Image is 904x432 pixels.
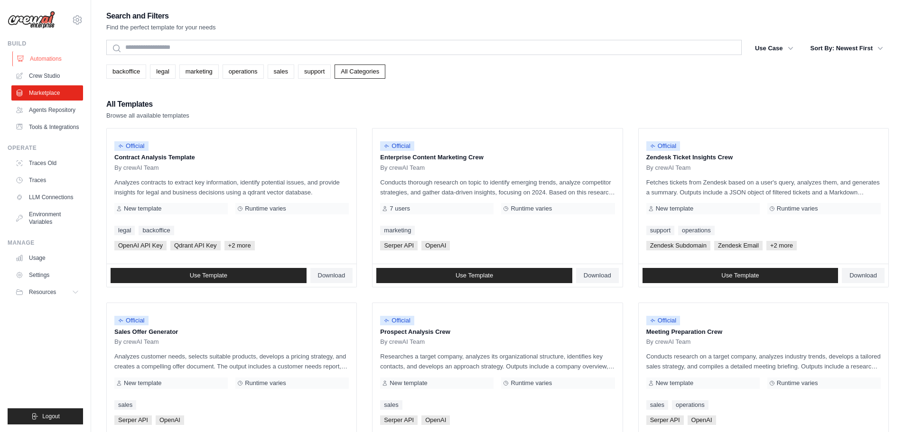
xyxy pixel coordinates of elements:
[688,415,716,425] span: OpenAI
[646,400,668,410] a: sales
[421,241,450,250] span: OpenAI
[8,11,55,29] img: Logo
[8,408,83,424] button: Logout
[298,64,331,79] a: support
[380,164,425,172] span: By crewAI Team
[190,272,227,279] span: Use Template
[714,241,763,250] span: Zendesk Email
[777,379,818,387] span: Runtime varies
[511,379,552,387] span: Runtime varies
[106,23,216,32] p: Find the perfect template for your needs
[114,141,149,151] span: Official
[12,51,84,66] a: Automations
[646,415,684,425] span: Serper API
[646,338,691,346] span: By crewAI Team
[268,64,294,79] a: sales
[170,241,221,250] span: Qdrant API Key
[380,141,414,151] span: Official
[421,415,450,425] span: OpenAI
[11,68,83,83] a: Crew Studio
[139,226,174,235] a: backoffice
[114,177,349,197] p: Analyzes contracts to extract key information, identify potential issues, and provide insights fo...
[646,141,680,151] span: Official
[114,351,349,371] p: Analyzes customer needs, selects suitable products, develops a pricing strategy, and creates a co...
[380,241,418,250] span: Serper API
[11,250,83,266] a: Usage
[42,413,60,420] span: Logout
[114,241,167,250] span: OpenAI API Key
[245,205,286,212] span: Runtime varies
[29,288,56,296] span: Resources
[721,272,759,279] span: Use Template
[584,272,611,279] span: Download
[380,177,615,197] p: Conducts thorough research on topic to identify emerging trends, analyze competitor strategies, a...
[380,400,402,410] a: sales
[646,316,680,325] span: Official
[646,153,881,162] p: Zendesk Ticket Insights Crew
[114,226,135,235] a: legal
[245,379,286,387] span: Runtime varies
[646,241,710,250] span: Zendesk Subdomain
[511,205,552,212] span: Runtime varies
[310,268,353,283] a: Download
[678,226,715,235] a: operations
[11,207,83,230] a: Environment Variables
[8,144,83,152] div: Operate
[11,190,83,205] a: LLM Connections
[11,156,83,171] a: Traces Old
[106,98,189,111] h2: All Templates
[380,351,615,371] p: Researches a target company, analyzes its organizational structure, identifies key contacts, and ...
[380,327,615,337] p: Prospect Analysis Crew
[380,338,425,346] span: By crewAI Team
[376,268,572,283] a: Use Template
[179,64,219,79] a: marketing
[114,338,159,346] span: By crewAI Team
[805,40,889,57] button: Sort By: Newest First
[380,415,418,425] span: Serper API
[124,379,161,387] span: New template
[390,379,427,387] span: New template
[842,268,885,283] a: Download
[114,153,349,162] p: Contract Analysis Template
[672,400,708,410] a: operations
[150,64,175,79] a: legal
[124,205,161,212] span: New template
[849,272,877,279] span: Download
[156,415,184,425] span: OpenAI
[106,9,216,23] h2: Search and Filters
[656,205,693,212] span: New template
[749,40,799,57] button: Use Case
[114,164,159,172] span: By crewAI Team
[11,285,83,300] button: Resources
[223,64,264,79] a: operations
[114,415,152,425] span: Serper API
[456,272,493,279] span: Use Template
[114,316,149,325] span: Official
[646,351,881,371] p: Conducts research on a target company, analyzes industry trends, develops a tailored sales strate...
[646,226,674,235] a: support
[106,64,146,79] a: backoffice
[11,267,83,283] a: Settings
[646,177,881,197] p: Fetches tickets from Zendesk based on a user's query, analyzes them, and generates a summary. Out...
[11,102,83,118] a: Agents Repository
[8,40,83,47] div: Build
[656,379,693,387] span: New template
[318,272,345,279] span: Download
[380,153,615,162] p: Enterprise Content Marketing Crew
[576,268,619,283] a: Download
[646,327,881,337] p: Meeting Preparation Crew
[111,268,307,283] a: Use Template
[777,205,818,212] span: Runtime varies
[224,241,255,250] span: +2 more
[11,119,83,135] a: Tools & Integrations
[106,111,189,120] p: Browse all available templates
[643,268,839,283] a: Use Template
[8,239,83,247] div: Manage
[11,173,83,188] a: Traces
[380,316,414,325] span: Official
[114,327,349,337] p: Sales Offer Generator
[390,205,410,212] span: 7 users
[11,85,83,101] a: Marketplace
[114,400,136,410] a: sales
[766,241,797,250] span: +2 more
